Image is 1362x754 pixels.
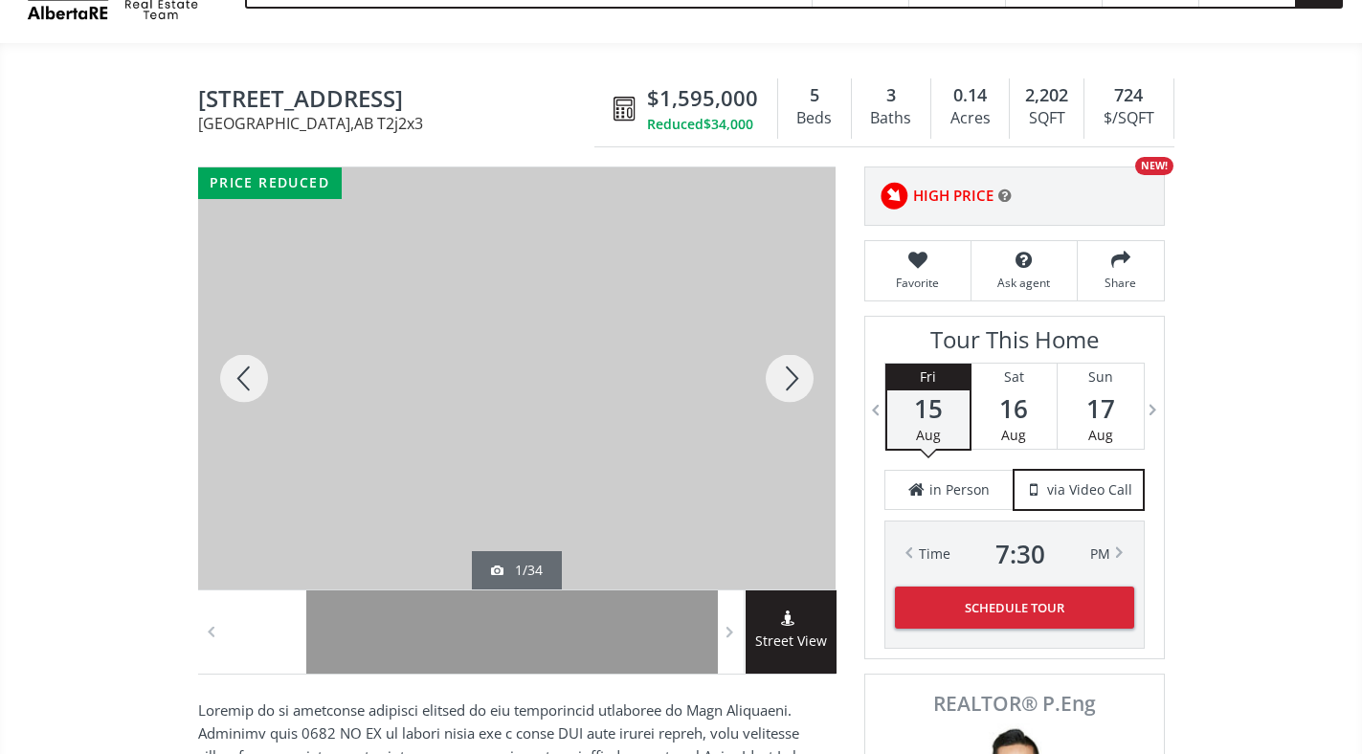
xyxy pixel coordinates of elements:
[1058,364,1144,390] div: Sun
[647,115,758,134] div: Reduced
[971,395,1057,422] span: 16
[995,541,1045,567] span: 7 : 30
[886,694,1143,714] span: REALTOR® P.Eng
[198,167,836,589] div: 13016 Lake Twintree Road SE Calgary, AB T2j2x3 - Photo 1 of 34
[861,83,921,108] div: 3
[913,186,994,206] span: HIGH PRICE
[929,480,990,499] span: in Person
[1047,480,1132,499] span: via Video Call
[861,104,921,133] div: Baths
[1019,104,1074,133] div: SQFT
[1088,426,1113,444] span: Aug
[788,104,841,133] div: Beds
[198,167,342,199] div: price reduced
[919,541,1110,567] div: Time PM
[875,275,961,291] span: Favorite
[198,86,604,116] span: 13016 Lake Twintree Road SE
[1135,157,1173,175] div: NEW!
[746,631,837,653] span: Street View
[1058,395,1144,422] span: 17
[1094,104,1163,133] div: $/SQFT
[198,116,604,131] span: [GEOGRAPHIC_DATA] , AB T2j2x3
[703,115,753,134] span: $34,000
[884,326,1145,363] h3: Tour This Home
[981,275,1067,291] span: Ask agent
[887,364,970,390] div: Fri
[788,83,841,108] div: 5
[887,395,970,422] span: 15
[491,561,543,580] div: 1/34
[941,83,999,108] div: 0.14
[971,364,1057,390] div: Sat
[1025,83,1068,108] span: 2,202
[1001,426,1026,444] span: Aug
[941,104,999,133] div: Acres
[647,83,758,113] span: $1,595,000
[875,177,913,215] img: rating icon
[916,426,941,444] span: Aug
[1094,83,1163,108] div: 724
[895,587,1134,629] button: Schedule Tour
[1087,275,1154,291] span: Share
